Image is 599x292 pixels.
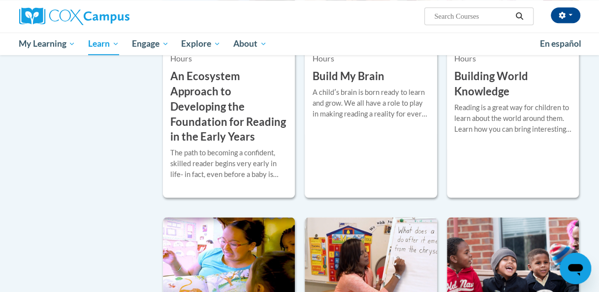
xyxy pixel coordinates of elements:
[132,38,169,50] span: Engage
[312,69,384,84] h3: Build My Brain
[170,147,287,180] div: The path to becoming a confident, skilled reader begins very early in life- in fact, even before ...
[551,7,580,23] button: Account Settings
[19,38,75,50] span: My Learning
[82,32,126,55] a: Learn
[88,38,119,50] span: Learn
[126,32,175,55] a: Engage
[19,7,129,25] img: Cox Campus
[175,32,227,55] a: Explore
[454,102,571,135] div: Reading is a great way for children to learn about the world around them. Learn how you can bring...
[13,32,82,55] a: My Learning
[181,38,221,50] span: Explore
[227,32,273,55] a: About
[433,10,512,22] input: Search Courses
[19,7,196,25] a: Cox Campus
[540,38,581,49] span: En español
[512,10,527,22] button: Search
[312,87,429,119] div: A childʹs brain is born ready to learn and grow. We all have a role to play in making reading a r...
[534,33,588,54] a: En español
[12,32,588,55] div: Main menu
[454,69,571,99] h3: Building World Knowledge
[170,69,287,145] h3: An Ecosystem Approach to Developing the Foundation for Reading in the Early Years
[560,253,591,284] iframe: Button to launch messaging window
[233,38,267,50] span: About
